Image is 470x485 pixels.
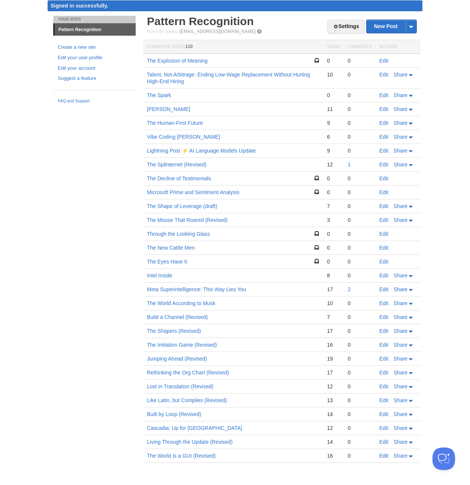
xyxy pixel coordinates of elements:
span: Share [394,148,407,154]
div: 0 [348,425,372,431]
a: Edit [379,286,388,292]
a: Edit [379,134,388,140]
div: 0 [327,57,340,64]
a: The Explosion of Meaning [147,58,208,64]
a: Living Through the Update (Revised) [147,439,233,445]
span: Share [394,425,407,431]
a: The Human-First Future [147,120,203,126]
a: FAQ and Support [58,98,131,105]
a: The Shape of Leverage (draft) [147,203,217,209]
div: 12 [327,161,340,168]
a: The New Cattle Men [147,245,195,251]
span: Share [394,342,407,348]
div: 0 [327,189,340,196]
div: 0 [327,175,340,182]
a: Lightning Post ⚡️ AI Language Models Update [147,148,256,154]
div: 16 [327,341,340,348]
span: Share [394,439,407,445]
div: 0 [348,106,372,112]
div: 0 [348,231,372,237]
a: Talent, Not Arbitrage: Ending Low‑Wage Replacement Without Hurting High‑End Hiring [147,72,310,84]
span: Share [394,134,407,140]
a: Edit [379,148,388,154]
span: Share [394,286,407,292]
a: The Splinternet (Revised) [147,162,207,168]
div: 0 [348,272,372,279]
div: 0 [348,397,372,404]
div: 13 [327,397,340,404]
div: 7 [327,203,340,210]
div: 0 [348,71,372,78]
span: Share [394,272,407,278]
span: 110 [185,44,193,49]
div: 9 [327,120,340,126]
span: Share [394,328,407,334]
div: 0 [348,175,372,182]
span: Share [394,92,407,98]
a: Meta Superintelligence: This Way Lies You [147,286,246,292]
div: 0 [348,203,372,210]
div: 0 [327,92,340,99]
a: Create a new site [58,43,131,51]
div: 0 [327,258,340,265]
div: 8 [327,272,340,279]
div: 0 [348,189,372,196]
a: Edit [379,259,388,265]
div: 0 [348,439,372,445]
div: 0 [348,57,372,64]
a: Edit [379,356,388,362]
a: Edit your user profile [58,54,131,62]
a: Edit [379,72,388,78]
span: Share [394,411,407,417]
div: 6 [327,133,340,140]
div: 17 [327,328,340,334]
div: 17 [327,369,340,376]
a: Suggest a feature [58,75,131,82]
a: Edit your account [58,64,131,72]
span: Share [394,72,407,78]
li: Your Sites [53,16,136,23]
a: The World According to Musk [147,300,216,306]
a: 2 [348,286,351,292]
a: Pattern Recognition [147,15,254,27]
a: Edit [379,203,388,209]
a: Cascadia: Up for [GEOGRAPHIC_DATA] [147,425,242,431]
span: Share [394,162,407,168]
a: Edit [379,397,388,403]
a: Edit [379,300,388,306]
a: Edit [379,231,388,237]
span: Share [394,314,407,320]
a: Edit [379,439,388,445]
a: Like Latin, but Compiles (Revised) [147,397,227,403]
div: 11 [327,106,340,112]
span: Share [394,120,407,126]
div: 14 [327,411,340,418]
a: The Shapers (Revised) [147,328,201,334]
a: Edit [379,411,388,417]
div: 0 [348,369,372,376]
span: Post by Email [147,29,178,34]
span: Share [394,106,407,112]
a: The Mouse That Roared (Revised) [147,217,228,223]
div: 7 [327,314,340,320]
a: Jumping Ahead (Revised) [147,356,207,362]
a: The Eyes Have It [147,259,187,265]
a: Settings [328,20,365,34]
span: Share [394,383,407,389]
div: 0 [348,147,372,154]
div: 0 [348,258,372,265]
a: Build a Channel (Revised) [147,314,208,320]
div: 12 [327,383,340,390]
div: 0 [348,411,372,418]
div: 0 [348,314,372,320]
div: 10 [327,71,340,78]
a: Lost in Translation (Revised) [147,383,213,389]
a: Intel Inside [147,272,172,278]
th: Comments [344,40,376,54]
a: Edit [379,245,388,251]
a: Edit [379,120,388,126]
div: Signed in successfully. [48,0,422,11]
div: 0 [348,328,372,334]
a: Edit [379,314,388,320]
span: Share [394,217,407,223]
